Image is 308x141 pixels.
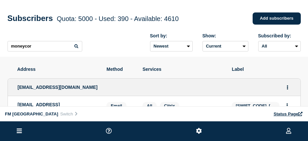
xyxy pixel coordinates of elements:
[143,67,222,72] span: Services
[274,111,303,116] a: Status Page
[253,12,301,25] a: Add subscribers
[5,111,58,116] span: FM [GEOGRAPHIC_DATA]
[258,33,301,38] div: Subscribed by:
[150,41,193,51] select: Sort by
[58,111,80,117] button: Switch
[147,103,152,108] span: All
[150,33,193,38] div: Sort by:
[232,102,279,110] span: [SWIFT_CODE], [SWIFT_CODE], [SWIFT_CODE], [SWIFT_CODE]
[17,67,97,72] span: Address
[202,41,248,51] select: Deleted
[18,102,97,112] p: [EMAIL_ADDRESS][DOMAIN_NAME]
[202,33,248,38] div: Show:
[283,82,292,92] button: Actions
[283,100,291,111] button: Actions
[106,102,126,110] span: Email
[164,103,175,108] span: Citrix
[18,85,98,90] span: [EMAIL_ADDRESS][DOMAIN_NAME]
[8,14,179,23] h1: Subscribers
[232,67,291,72] span: Label
[8,41,82,51] input: Search subscribers
[106,67,133,72] span: Method
[57,15,179,22] span: Quota: 5000 - Used: 390 - Available: 4610
[258,41,301,51] select: Subscribed by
